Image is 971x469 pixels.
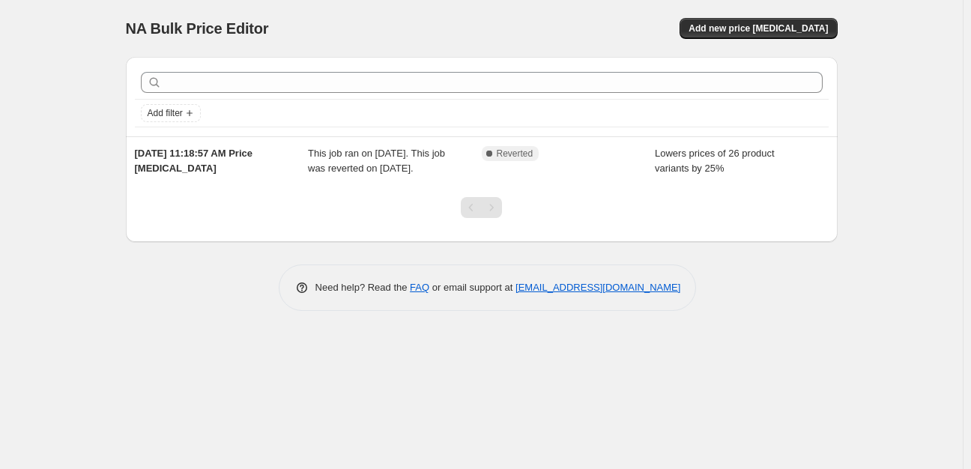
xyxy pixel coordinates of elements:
span: Lowers prices of 26 product variants by 25% [655,148,775,174]
span: [DATE] 11:18:57 AM Price [MEDICAL_DATA] [135,148,253,174]
span: This job ran on [DATE]. This job was reverted on [DATE]. [308,148,445,174]
span: Add filter [148,107,183,119]
span: or email support at [429,282,515,293]
a: FAQ [410,282,429,293]
button: Add filter [141,104,201,122]
span: NA Bulk Price Editor [126,20,269,37]
span: Need help? Read the [315,282,411,293]
a: [EMAIL_ADDRESS][DOMAIN_NAME] [515,282,680,293]
span: Add new price [MEDICAL_DATA] [689,22,828,34]
button: Add new price [MEDICAL_DATA] [680,18,837,39]
span: Reverted [497,148,533,160]
nav: Pagination [461,197,502,218]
